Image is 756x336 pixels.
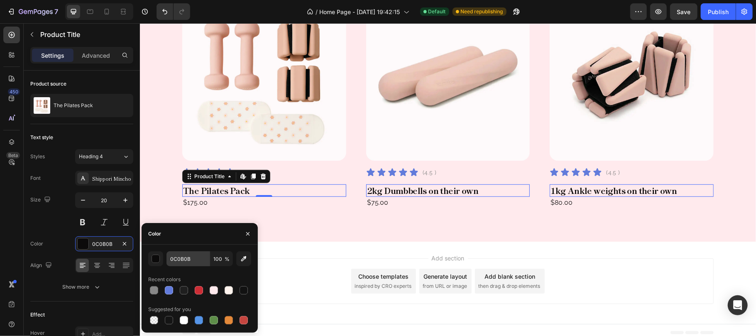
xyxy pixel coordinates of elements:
[92,175,131,182] div: Shippori Mincho
[54,103,93,108] p: The Pilates Pack
[225,255,230,263] span: %
[345,249,395,258] div: Add blank section
[148,230,161,238] div: Color
[316,7,318,16] span: /
[215,259,272,267] span: inspired by CRO experts
[701,3,736,20] button: Publish
[148,276,181,283] div: Recent colors
[226,174,390,185] div: $75.00
[79,153,103,160] span: Heading 4
[157,3,190,20] div: Undo/Redo
[219,249,269,258] div: Choose templates
[98,144,114,155] div: Rich Text Editor. Editing area: main
[30,311,45,319] div: Effect
[320,7,400,16] span: Home Page - [DATE] 19:42:15
[3,3,62,20] button: 7
[708,7,729,16] div: Publish
[92,240,116,248] div: 0C0B0B
[30,240,43,248] div: Color
[428,8,446,15] span: Default
[283,259,327,267] span: from URL or image
[461,8,503,15] span: Need republishing
[42,174,206,185] div: $175.00
[99,145,113,154] p: (4.5 )
[6,152,20,159] div: Beta
[8,88,20,95] div: 450
[30,174,41,182] div: Font
[53,150,86,157] div: Product Title
[289,231,328,239] span: Add section
[75,149,133,164] button: Heading 4
[148,306,191,313] div: Suggested for you
[283,145,297,154] p: (4.5 )
[30,134,53,141] div: Text style
[410,174,574,185] div: $80.00
[140,23,756,336] iframe: Design area
[54,7,58,17] p: 7
[30,153,45,160] div: Styles
[410,161,574,174] h2: 1kg Ankle weights on their own
[338,259,400,267] span: then drag & drop elements
[284,249,328,258] div: Generate layout
[728,295,748,315] div: Open Intercom Messenger
[42,161,206,174] h2: The Pilates Pack
[166,251,210,266] input: Eg: FFFFFF
[677,8,691,15] span: Save
[82,51,110,60] p: Advanced
[30,80,66,88] div: Product source
[41,51,64,60] p: Settings
[670,3,697,20] button: Save
[466,145,480,154] p: (4.5 )
[30,260,54,271] div: Align
[63,283,101,291] div: Show more
[30,280,133,294] button: Show more
[226,161,390,174] h2: 2kg Dumbbells on their own
[40,29,130,39] p: Product Title
[34,97,50,114] img: product feature img
[30,194,52,206] div: Size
